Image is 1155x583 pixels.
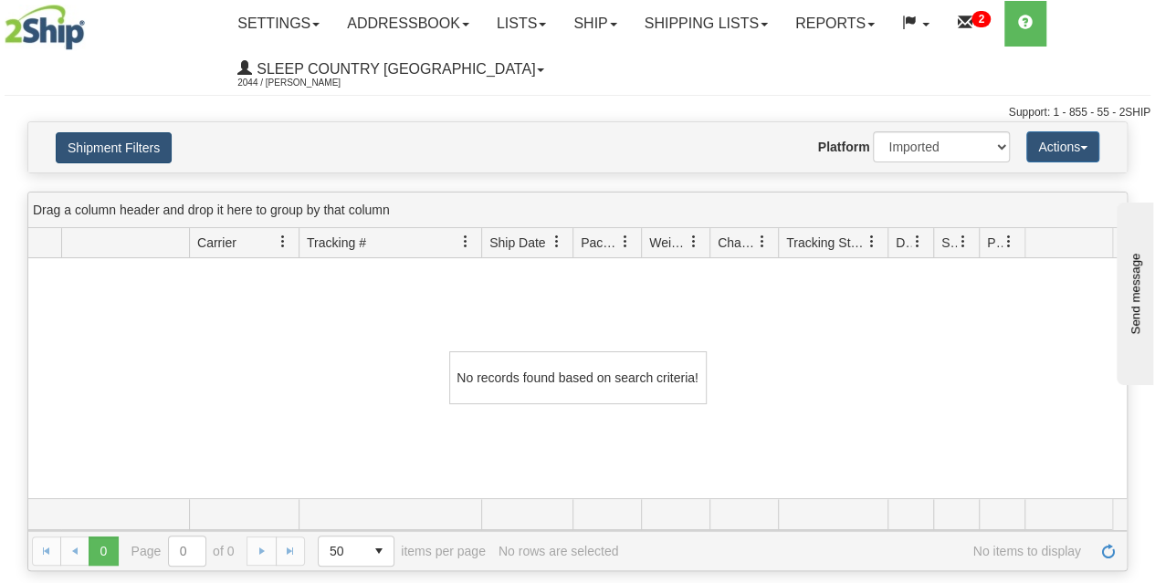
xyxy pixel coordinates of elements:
[489,234,545,252] span: Ship Date
[1113,198,1153,384] iframe: chat widget
[449,351,707,404] div: No records found based on search criteria!
[224,47,558,92] a: Sleep Country [GEOGRAPHIC_DATA] 2044 / [PERSON_NAME]
[541,226,572,257] a: Ship Date filter column settings
[818,138,870,156] label: Platform
[896,234,911,252] span: Delivery Status
[987,234,1003,252] span: Pickup Status
[307,234,366,252] span: Tracking #
[718,234,756,252] span: Charge
[943,1,1004,47] a: 2
[581,234,619,252] span: Packages
[902,226,933,257] a: Delivery Status filter column settings
[56,132,172,163] button: Shipment Filters
[560,1,630,47] a: Ship
[499,544,619,558] div: No rows are selected
[28,193,1127,228] div: grid grouping header
[252,61,535,77] span: Sleep Country [GEOGRAPHIC_DATA]
[364,536,394,566] span: select
[318,536,394,567] span: Page sizes drop down
[993,226,1024,257] a: Pickup Status filter column settings
[268,226,299,257] a: Carrier filter column settings
[610,226,641,257] a: Packages filter column settings
[782,1,888,47] a: Reports
[948,226,979,257] a: Shipment Issues filter column settings
[5,105,1150,120] div: Support: 1 - 855 - 55 - 2SHIP
[678,226,709,257] a: Weight filter column settings
[631,544,1081,558] span: No items to display
[941,234,957,252] span: Shipment Issues
[786,234,866,252] span: Tracking Status
[747,226,778,257] a: Charge filter column settings
[330,542,353,560] span: 50
[237,74,374,92] span: 2044 / [PERSON_NAME]
[318,536,486,567] span: items per page
[856,226,887,257] a: Tracking Status filter column settings
[631,1,782,47] a: Shipping lists
[483,1,560,47] a: Lists
[450,226,481,257] a: Tracking # filter column settings
[1026,131,1099,162] button: Actions
[333,1,483,47] a: Addressbook
[89,536,118,566] span: Page 0
[971,11,991,27] sup: 2
[5,5,85,50] img: logo2044.jpg
[649,234,688,252] span: Weight
[131,536,235,567] span: Page of 0
[14,16,169,29] div: Send message
[197,234,236,252] span: Carrier
[1094,536,1123,566] a: Refresh
[224,1,333,47] a: Settings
